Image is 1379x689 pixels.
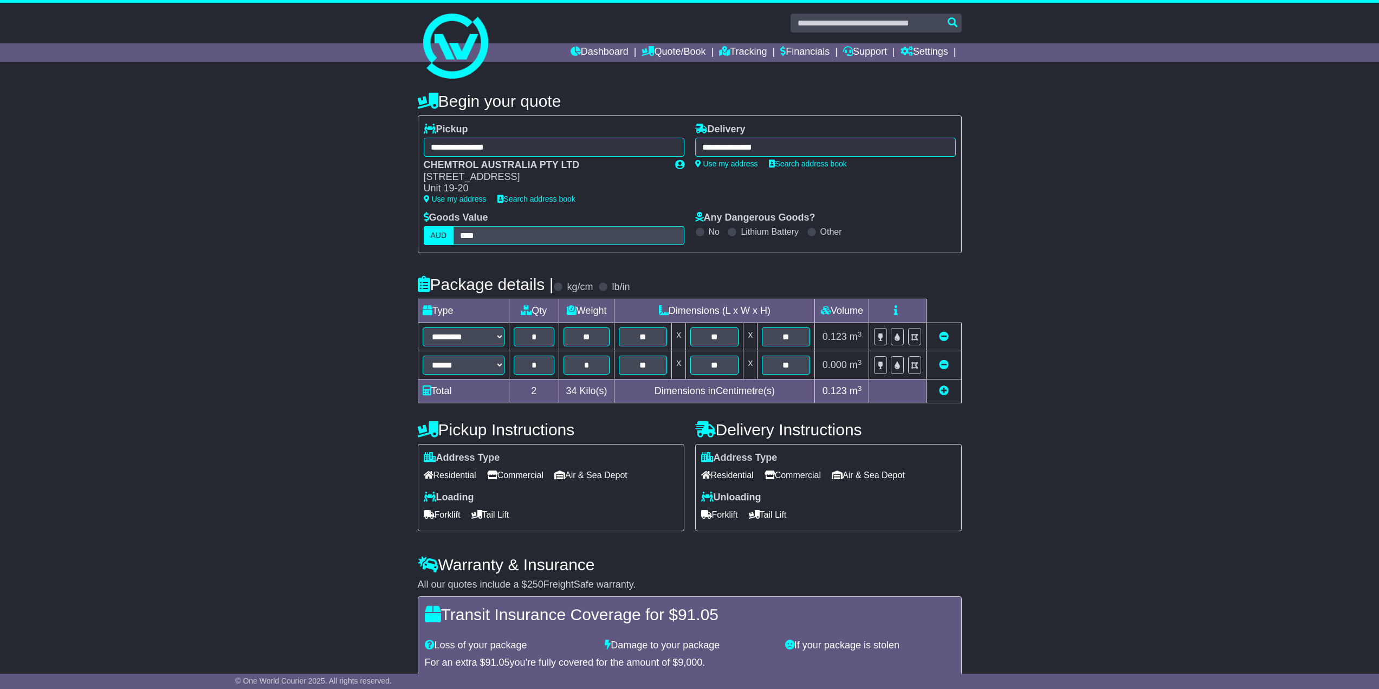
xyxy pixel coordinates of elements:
div: Unit 19-20 [424,183,664,195]
td: Weight [559,299,614,323]
a: Add new item [939,385,949,396]
label: Any Dangerous Goods? [695,212,815,224]
td: Volume [815,299,869,323]
label: Loading [424,492,474,504]
span: 91.05 [485,657,510,668]
h4: Pickup Instructions [418,421,684,439]
label: No [709,227,720,237]
span: Air & Sea Depot [554,467,627,484]
label: lb/in [612,281,630,293]
label: kg/cm [567,281,593,293]
span: 0.123 [823,385,847,396]
td: x [743,323,758,351]
label: Address Type [701,452,778,464]
span: Air & Sea Depot [832,467,905,484]
span: Commercial [765,467,821,484]
span: 34 [566,385,577,396]
div: For an extra $ you're fully covered for the amount of $ . [425,657,955,669]
span: Residential [701,467,754,484]
label: AUD [424,226,454,245]
a: Search address book [497,195,575,203]
span: Tail Lift [471,506,509,523]
label: Goods Value [424,212,488,224]
h4: Warranty & Insurance [418,556,962,574]
a: Financials [780,43,830,62]
span: 0.123 [823,331,847,342]
a: Dashboard [571,43,629,62]
span: Forklift [424,506,461,523]
span: © One World Courier 2025. All rights reserved. [235,677,392,685]
div: [STREET_ADDRESS] [424,171,664,183]
td: x [743,351,758,379]
a: Use my address [424,195,487,203]
span: Residential [424,467,476,484]
sup: 3 [858,384,862,392]
span: Commercial [487,467,543,484]
span: Forklift [701,506,738,523]
a: Remove this item [939,359,949,370]
div: All our quotes include a $ FreightSafe warranty. [418,579,962,591]
span: 91.05 [678,606,718,623]
td: Dimensions (L x W x H) [614,299,815,323]
span: 9,000 [678,657,702,668]
td: Total [418,379,509,403]
a: Settings [901,43,948,62]
a: Remove this item [939,331,949,342]
a: Tracking [719,43,767,62]
div: Damage to your package [599,640,780,652]
label: Address Type [424,452,500,464]
span: 0.000 [823,359,847,370]
td: Dimensions in Centimetre(s) [614,379,815,403]
label: Other [820,227,842,237]
sup: 3 [858,358,862,366]
td: Qty [509,299,559,323]
td: x [672,323,686,351]
td: Kilo(s) [559,379,614,403]
label: Lithium Battery [741,227,799,237]
label: Delivery [695,124,746,136]
h4: Package details | [418,275,554,293]
a: Quote/Book [642,43,705,62]
h4: Transit Insurance Coverage for $ [425,606,955,623]
h4: Delivery Instructions [695,421,962,439]
td: Type [418,299,509,323]
span: m [850,385,862,396]
span: Tail Lift [749,506,787,523]
a: Support [843,43,887,62]
label: Unloading [701,492,761,504]
span: 250 [527,579,543,590]
span: m [850,359,862,370]
div: Loss of your package [419,640,600,652]
a: Use my address [695,159,758,168]
div: CHEMTROL AUSTRALIA PTY LTD [424,159,664,171]
span: m [850,331,862,342]
h4: Begin your quote [418,92,962,110]
td: 2 [509,379,559,403]
td: x [672,351,686,379]
label: Pickup [424,124,468,136]
a: Search address book [769,159,847,168]
sup: 3 [858,330,862,338]
div: If your package is stolen [780,640,960,652]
